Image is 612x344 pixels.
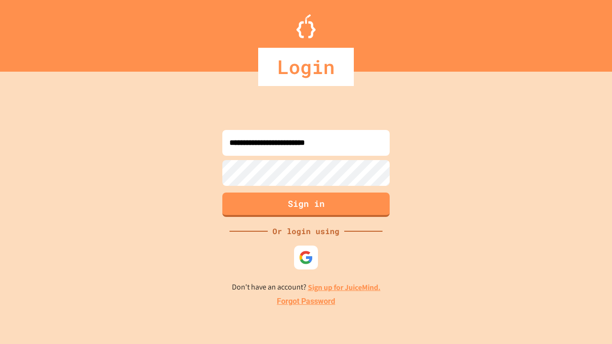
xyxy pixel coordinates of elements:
img: google-icon.svg [299,250,313,265]
a: Forgot Password [277,296,335,307]
img: Logo.svg [296,14,316,38]
a: Sign up for JuiceMind. [308,282,381,292]
div: Or login using [268,226,344,237]
p: Don't have an account? [232,281,381,293]
div: Login [258,48,354,86]
button: Sign in [222,193,390,217]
